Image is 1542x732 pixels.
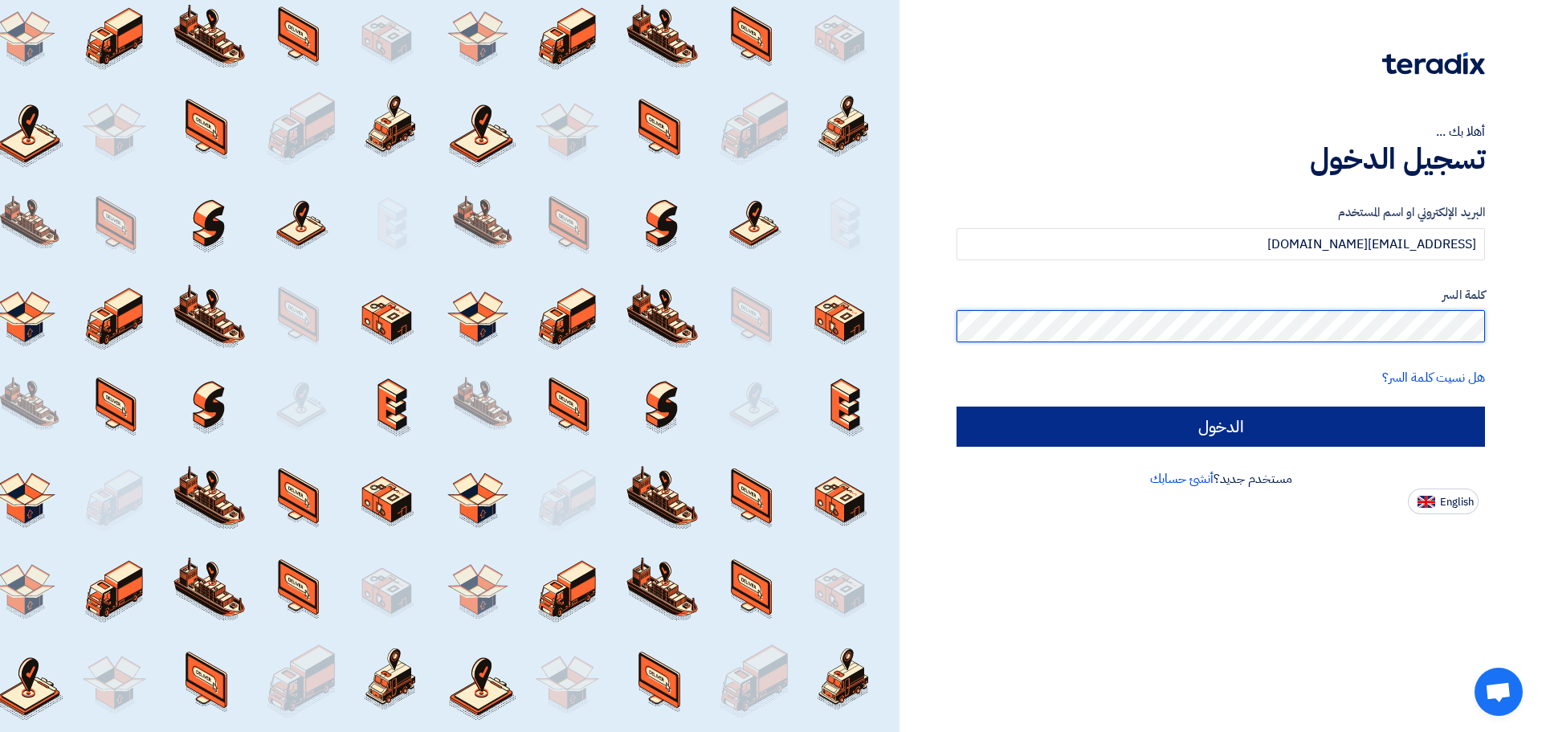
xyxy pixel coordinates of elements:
div: مستخدم جديد؟ [957,469,1485,489]
div: أهلا بك ... [957,122,1485,141]
img: en-US.png [1418,496,1435,508]
div: Open chat [1475,668,1523,716]
span: English [1440,497,1474,508]
a: هل نسيت كلمة السر؟ [1382,368,1485,387]
img: Teradix logo [1382,52,1485,75]
label: البريد الإلكتروني او اسم المستخدم [957,203,1485,222]
button: English [1408,489,1479,514]
a: أنشئ حسابك [1150,469,1214,489]
input: الدخول [957,407,1485,447]
h1: تسجيل الدخول [957,141,1485,177]
label: كلمة السر [957,286,1485,305]
input: أدخل بريد العمل الإلكتروني او اسم المستخدم الخاص بك ... [957,228,1485,260]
